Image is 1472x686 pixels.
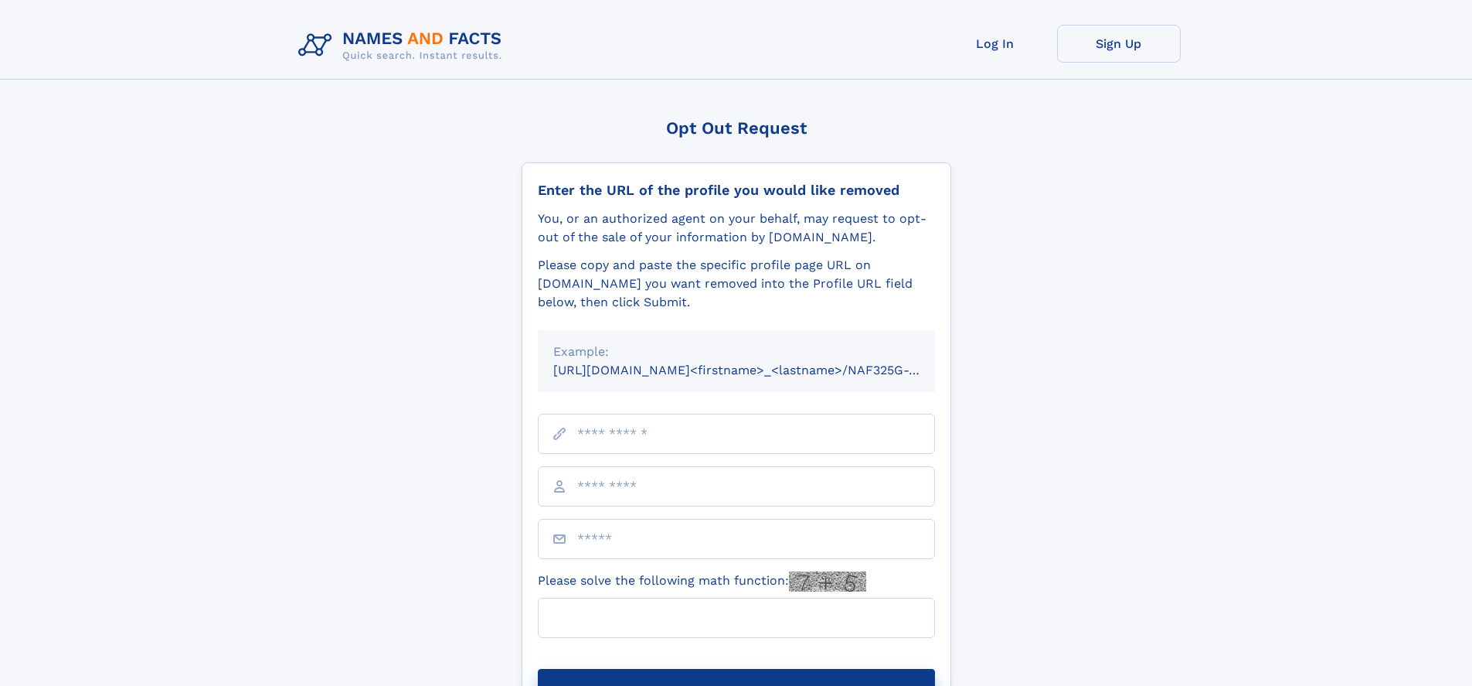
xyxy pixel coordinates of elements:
[538,210,935,247] div: You, or an authorized agent on your behalf, may request to opt-out of the sale of your informatio...
[553,343,920,361] div: Example:
[933,25,1057,63] a: Log In
[538,182,935,199] div: Enter the URL of the profile you would like removed
[1057,25,1181,63] a: Sign Up
[553,363,964,377] small: [URL][DOMAIN_NAME]<firstname>_<lastname>/NAF325G-xxxxxxxx
[538,256,935,312] div: Please copy and paste the specific profile page URL on [DOMAIN_NAME] you want removed into the Pr...
[538,572,866,592] label: Please solve the following math function:
[522,118,951,138] div: Opt Out Request
[292,25,515,67] img: Logo Names and Facts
